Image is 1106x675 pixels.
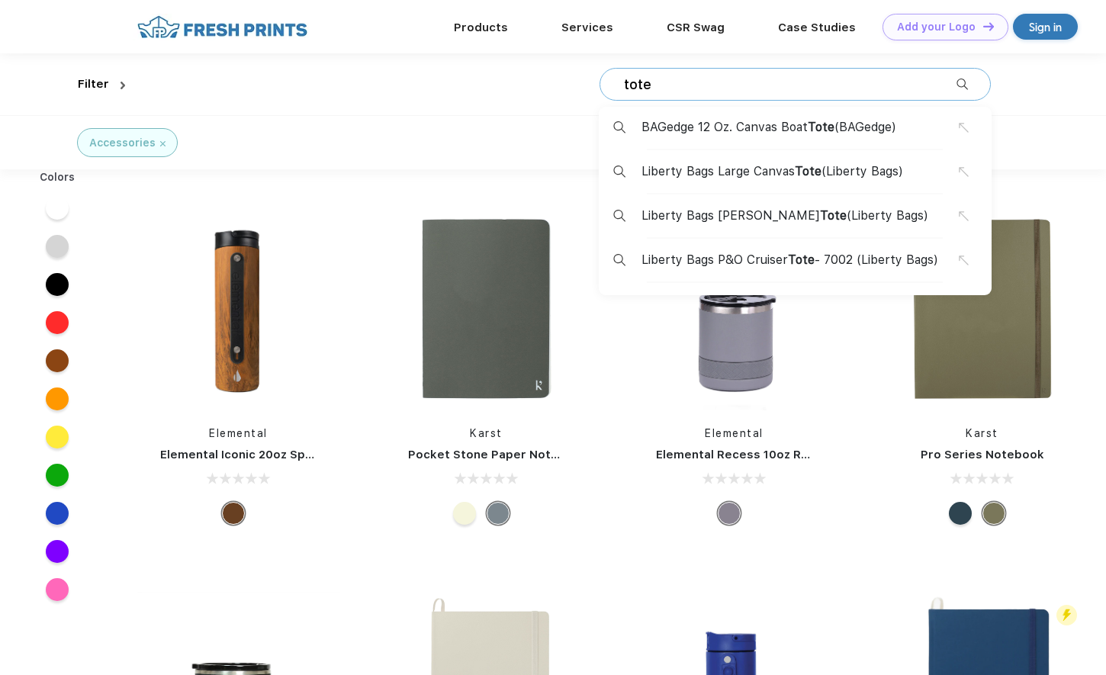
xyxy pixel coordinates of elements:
[949,502,972,525] div: Navy
[788,252,815,267] span: Tote
[78,76,109,93] div: Filter
[133,14,312,40] img: fo%20logo%202.webp
[667,21,725,34] a: CSR Swag
[897,21,976,34] div: Add your Logo
[454,21,508,34] a: Products
[1013,14,1078,40] a: Sign in
[613,166,625,178] img: desktop_search_2.svg
[209,427,268,439] a: Elemental
[613,210,625,222] img: desktop_search_2.svg
[982,502,1005,525] div: Olive
[121,82,125,89] img: dropdown.png
[1056,605,1077,625] img: flash_active_toggle.svg
[633,207,836,410] img: func=resize&h=266
[622,76,956,93] input: Search products for brands, styles, seasons etc...
[808,120,834,134] span: Tote
[983,22,994,31] img: DT
[921,448,1044,461] a: Pro Series Notebook
[222,502,245,525] div: Teak Wood
[705,427,764,439] a: Elemental
[28,169,87,185] div: Colors
[641,118,896,137] span: BAGedge 12 Oz. Canvas Boat (BAGedge)
[561,21,613,34] a: Services
[453,502,476,525] div: Beige
[137,207,340,410] img: func=resize&h=266
[470,427,503,439] a: Karst
[160,448,478,461] a: Elemental Iconic 20oz Sport Water Bottle - Teak Wood
[641,162,903,181] span: Liberty Bags Large Canvas (Liberty Bags)
[641,207,928,225] span: Liberty Bags [PERSON_NAME] (Liberty Bags)
[959,167,969,177] img: copy_suggestion.svg
[966,427,998,439] a: Karst
[408,448,588,461] a: Pocket Stone Paper Notebook
[487,502,510,525] div: Gray
[641,251,938,269] span: Liberty Bags P&O Cruiser - 7002 (Liberty Bags)
[613,121,625,133] img: desktop_search_2.svg
[160,141,166,146] img: filter_cancel.svg
[718,502,741,525] div: Graphite
[959,256,969,265] img: copy_suggestion.svg
[795,164,821,178] span: Tote
[881,207,1084,410] img: func=resize&h=266
[613,254,625,266] img: desktop_search_2.svg
[959,211,969,221] img: copy_suggestion.svg
[1029,18,1062,36] div: Sign in
[959,123,969,133] img: copy_suggestion.svg
[820,208,847,223] span: Tote
[656,448,880,461] a: Elemental Recess 10oz Rocks Tumbler
[89,135,156,151] div: Accessories
[956,79,968,90] img: desktop_search_2.svg
[385,207,588,410] img: func=resize&h=266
